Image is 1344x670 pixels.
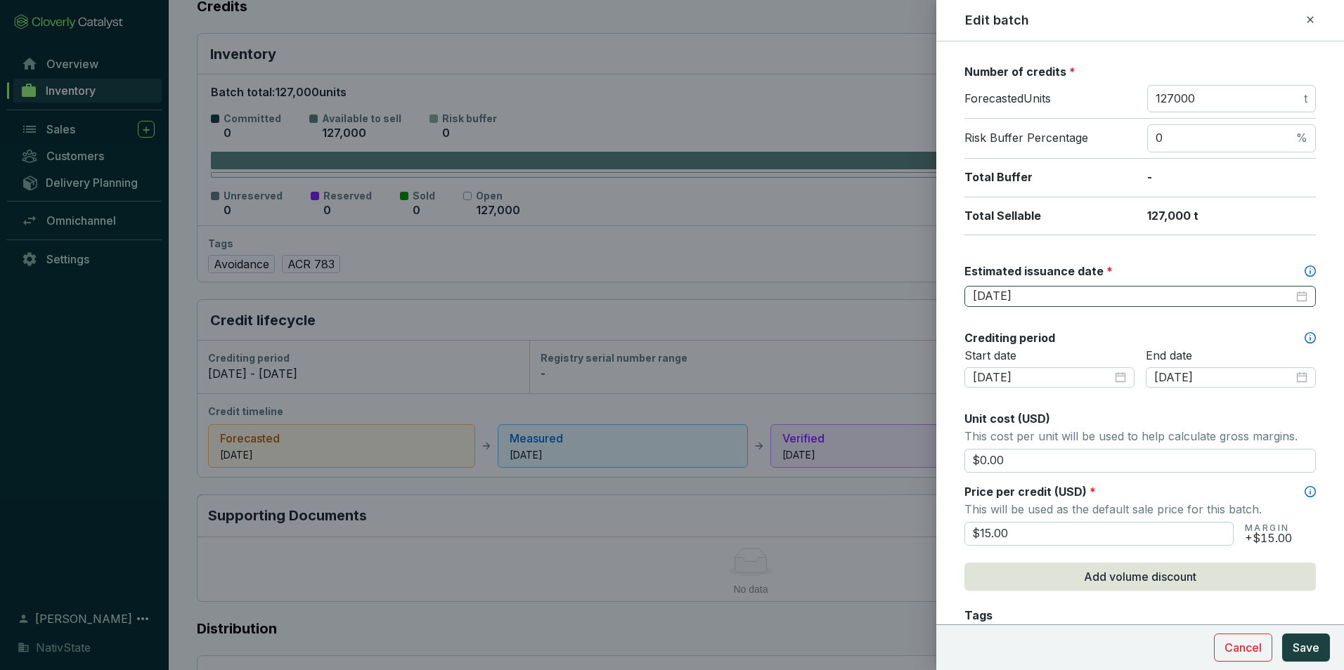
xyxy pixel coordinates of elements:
[973,370,1112,386] input: Select date
[1225,639,1262,656] span: Cancel
[965,11,1029,29] h2: Edit batch
[1147,170,1316,185] p: -
[964,263,1113,279] label: Estimated issuance date
[1293,639,1319,656] span: Save
[964,426,1316,446] p: This cost per unit will be used to help calculate gross margins.
[964,64,1075,79] label: Number of credits
[964,485,1087,499] span: Price per credit (USD)
[964,412,1050,426] span: Unit cost (USD)
[1245,534,1292,542] p: +$15.00
[1146,348,1316,364] p: End date
[964,348,1135,364] p: Start date
[964,91,1133,107] p: Forecasted Units
[964,607,993,623] label: Tags
[964,131,1133,146] p: Risk Buffer Percentage
[964,449,1316,473] input: Enter cost
[964,209,1133,224] p: Total Sellable
[964,563,1316,591] button: Add volume discount
[1084,568,1196,585] span: Add volume discount
[964,330,1055,346] label: Crediting period
[1214,633,1272,662] button: Cancel
[1245,523,1292,534] p: MARGIN
[1154,370,1293,386] input: Select date
[1147,209,1316,224] p: 127,000 t
[973,289,1293,304] input: Select date
[1304,91,1307,107] span: t
[964,499,1316,519] p: This will be used as the default sale price for this batch.
[964,170,1133,185] p: Total Buffer
[1282,633,1330,662] button: Save
[1296,131,1307,146] span: %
